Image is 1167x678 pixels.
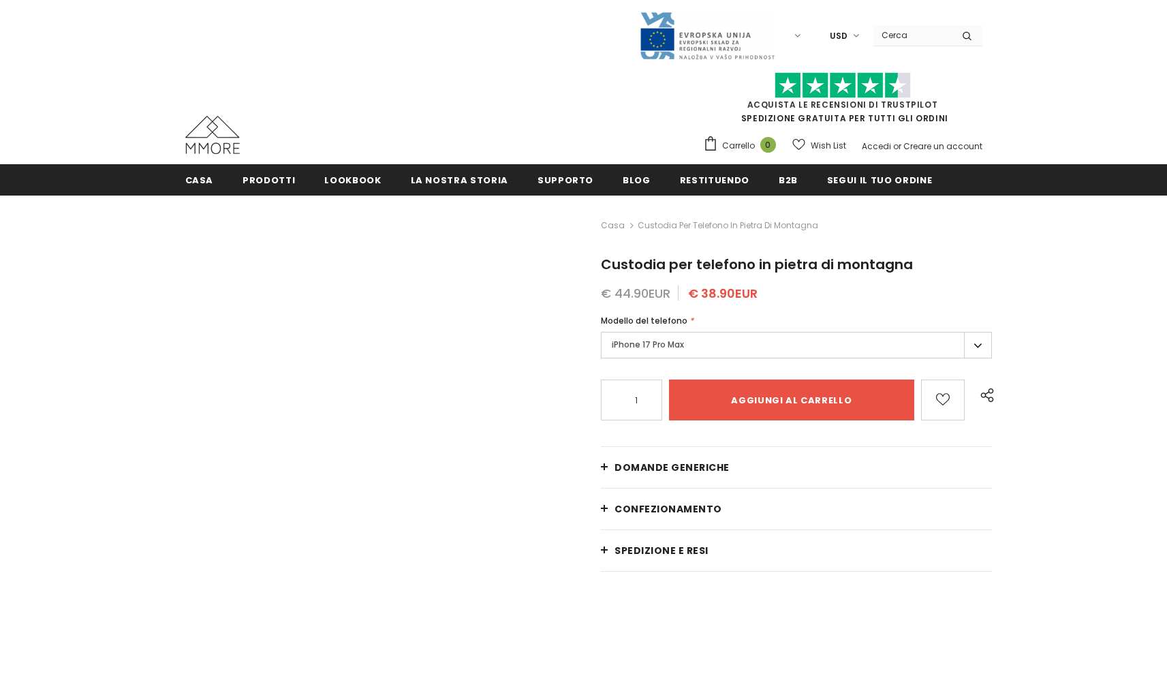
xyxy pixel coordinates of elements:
[639,11,775,61] img: Javni Razpis
[411,174,508,187] span: La nostra storia
[243,164,295,195] a: Prodotti
[811,139,846,153] span: Wish List
[185,174,214,187] span: Casa
[873,25,952,45] input: Search Site
[185,164,214,195] a: Casa
[703,78,982,124] span: SPEDIZIONE GRATUITA PER TUTTI GLI ORDINI
[792,134,846,157] a: Wish List
[688,285,758,302] span: € 38.90EUR
[614,544,709,557] span: Spedizione e resi
[601,447,992,488] a: Domande generiche
[601,255,913,274] span: Custodia per telefono in pietra di montagna
[538,164,593,195] a: supporto
[903,140,982,152] a: Creare un account
[324,174,381,187] span: Lookbook
[775,72,911,99] img: Fidati di Pilot Stars
[893,140,901,152] span: or
[601,217,625,234] a: Casa
[411,164,508,195] a: La nostra storia
[614,502,722,516] span: CONFEZIONAMENTO
[623,164,651,195] a: Blog
[185,116,240,154] img: Casi MMORE
[827,164,932,195] a: Segui il tuo ordine
[601,332,992,358] label: iPhone 17 Pro Max
[862,140,891,152] a: Accedi
[747,99,938,110] a: Acquista le recensioni di TrustPilot
[669,380,914,420] input: Aggiungi al carrello
[703,136,783,156] a: Carrello 0
[779,164,798,195] a: B2B
[623,174,651,187] span: Blog
[538,174,593,187] span: supporto
[601,489,992,529] a: CONFEZIONAMENTO
[601,315,687,326] span: Modello del telefono
[614,461,730,474] span: Domande generiche
[827,174,932,187] span: Segui il tuo ordine
[760,137,776,153] span: 0
[680,164,749,195] a: Restituendo
[639,29,775,41] a: Javni Razpis
[722,139,755,153] span: Carrello
[324,164,381,195] a: Lookbook
[601,530,992,571] a: Spedizione e resi
[601,285,670,302] span: € 44.90EUR
[680,174,749,187] span: Restituendo
[779,174,798,187] span: B2B
[243,174,295,187] span: Prodotti
[638,217,818,234] span: Custodia per telefono in pietra di montagna
[830,29,847,43] span: USD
